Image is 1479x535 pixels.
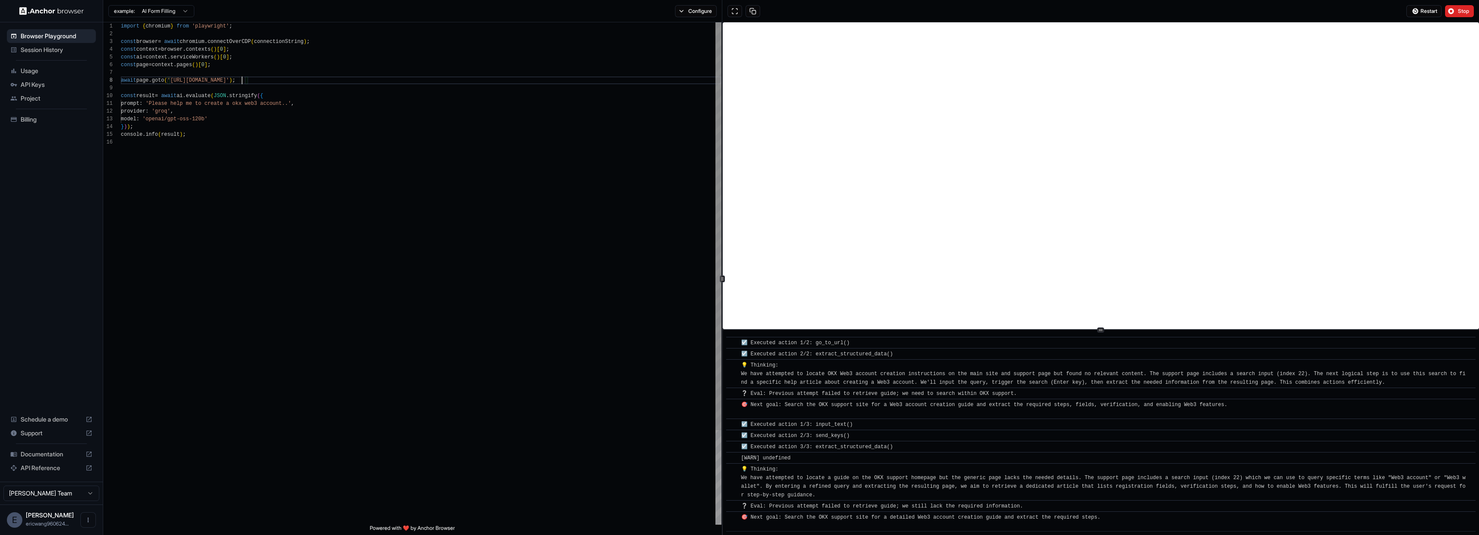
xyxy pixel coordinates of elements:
div: Schedule a demo [7,413,96,426]
span: import [121,23,139,29]
span: provider [121,108,146,114]
span: ] [223,46,226,52]
button: Open in full screen [727,5,742,17]
span: info [146,131,158,138]
span: ​ [730,389,735,398]
div: Project [7,92,96,105]
span: ; [226,46,229,52]
span: Powered with ❤️ by Anchor Browser [370,525,455,535]
span: await [164,39,180,45]
span: Eric Wang [26,511,74,519]
span: ] [226,54,229,60]
span: evaluate [186,93,211,99]
span: ( [164,77,167,83]
span: const [121,93,136,99]
span: Session History [21,46,92,54]
span: API Keys [21,80,92,89]
span: ( [257,93,260,99]
span: ​ [730,400,735,409]
span: ; [208,62,211,68]
span: [ [198,62,201,68]
span: ( [192,62,195,68]
span: Usage [21,67,92,75]
span: from [177,23,189,29]
span: ☑️ Executed action 2/3: send_keys() [741,433,850,439]
span: 💡 Thinking: We have attempted to locate a guide on the OKX support homepage but the generic page ... [741,466,1466,498]
span: 'openai/gpt-oss-120b' [142,116,207,122]
div: 2 [103,30,113,38]
span: API Reference [21,464,82,472]
span: ☑️ Executed action 1/3: input_text() [741,422,853,428]
span: Browser Playground [21,32,92,40]
div: 3 [103,38,113,46]
span: = [158,46,161,52]
span: ) [127,124,130,130]
span: : [146,108,149,114]
span: browser [161,46,183,52]
span: connectOverCDP [208,39,251,45]
div: 5 [103,53,113,61]
img: Anchor Logo [19,7,84,15]
span: ​ [730,513,735,522]
span: ​ [730,502,735,511]
span: 🎯 Next goal: Search the OKX support site for a detailed Web3 account creation guide and extract t... [741,514,1101,529]
button: Open menu [80,512,96,528]
span: . [226,93,229,99]
div: Support [7,426,96,440]
span: 💡 Thinking: We have attempted to locate OKX Web3 account creation instructions on the main site a... [741,362,1466,385]
span: Stop [1458,8,1470,15]
span: result [136,93,155,99]
div: Browser Playground [7,29,96,43]
span: ​ [730,443,735,451]
button: Stop [1445,5,1474,17]
div: 14 [103,123,113,131]
span: ; [229,23,232,29]
div: 16 [103,138,113,146]
span: : [139,101,142,107]
div: 8 [103,76,113,84]
span: ☑️ Executed action 2/2: extract_structured_data() [741,351,893,357]
span: await [121,77,136,83]
span: = [142,54,145,60]
span: ) [214,46,217,52]
span: . [142,131,145,138]
span: ; [130,124,133,130]
span: context [152,62,173,68]
span: page [136,62,149,68]
span: . [183,93,186,99]
span: '[URL][DOMAIN_NAME]' [167,77,229,83]
span: browser [136,39,158,45]
div: Billing [7,113,96,126]
div: Session History [7,43,96,57]
span: Documentation [21,450,82,459]
span: Restart [1421,8,1437,15]
span: ] [204,62,207,68]
div: 6 [103,61,113,69]
span: . [173,62,176,68]
span: ai [177,93,183,99]
span: const [121,54,136,60]
span: { [260,93,263,99]
span: 'Please help me to create a okx web3 account..' [146,101,291,107]
div: 9 [103,84,113,92]
span: ​ [730,431,735,440]
span: [ [217,46,220,52]
div: 4 [103,46,113,53]
span: . [204,39,207,45]
span: Project [21,94,92,103]
span: const [121,62,136,68]
span: ☑️ Executed action 1/2: go_to_url() [741,340,850,346]
span: JSON [214,93,226,99]
span: 'groq' [152,108,170,114]
span: 0 [223,54,226,60]
span: Schedule a demo [21,415,82,424]
span: ( [211,93,214,99]
button: Configure [675,5,717,17]
div: Usage [7,64,96,78]
span: 0 [201,62,204,68]
span: } [170,23,173,29]
button: Copy session ID [746,5,760,17]
span: ) [124,124,127,130]
span: ( [214,54,217,60]
span: 🎯 Next goal: Search the OKX support site for a Web3 account creation guide and extract the requir... [741,402,1227,416]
